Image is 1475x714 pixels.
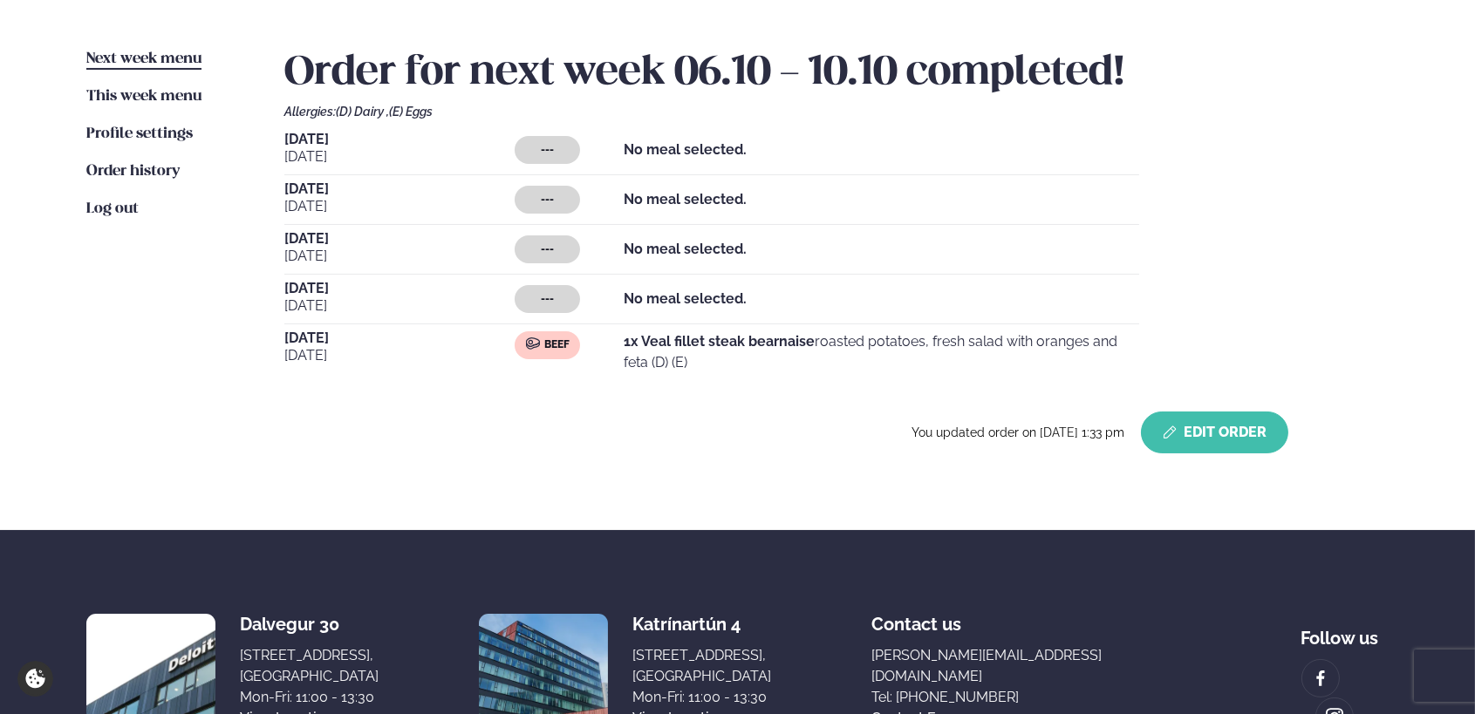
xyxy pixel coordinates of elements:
[541,292,554,306] span: ---
[624,241,747,257] strong: No meal selected.
[284,105,1389,119] div: Allergies:
[284,232,515,246] span: [DATE]
[1141,411,1288,453] button: Edit Order
[240,614,379,635] div: Dalvegur 30
[284,146,515,167] span: [DATE]
[871,687,1201,708] a: Tel: [PHONE_NUMBER]
[624,333,815,350] strong: 1x Veal fillet steak bearnaise
[86,124,193,145] a: Profile settings
[871,645,1201,687] a: [PERSON_NAME][EMAIL_ADDRESS][DOMAIN_NAME]
[86,201,139,216] span: Log out
[86,126,193,141] span: Profile settings
[284,182,515,196] span: [DATE]
[1301,614,1389,649] div: Follow us
[86,86,201,107] a: This week menu
[1302,660,1339,697] a: image alt
[86,199,139,220] a: Log out
[240,645,379,687] div: [STREET_ADDRESS], [GEOGRAPHIC_DATA]
[632,687,771,708] div: Mon-Fri: 11:00 - 13:30
[624,141,747,158] strong: No meal selected.
[284,345,515,366] span: [DATE]
[871,600,961,635] span: Contact us
[284,282,515,296] span: [DATE]
[284,246,515,267] span: [DATE]
[284,196,515,217] span: [DATE]
[336,105,389,119] span: (D) Dairy ,
[86,89,201,104] span: This week menu
[284,296,515,316] span: [DATE]
[632,645,771,687] div: [STREET_ADDRESS], [GEOGRAPHIC_DATA]
[541,143,554,157] span: ---
[389,105,433,119] span: (E) Eggs
[86,51,201,66] span: Next week menu
[526,337,540,350] img: beef.svg
[284,331,515,345] span: [DATE]
[632,614,771,635] div: Katrínartún 4
[912,425,1134,439] span: You updated order on [DATE] 1:33 pm
[284,133,515,146] span: [DATE]
[1311,669,1330,689] img: image alt
[541,242,554,256] span: ---
[240,687,379,708] div: Mon-Fri: 11:00 - 13:30
[541,193,554,207] span: ---
[624,290,747,307] strong: No meal selected.
[86,49,201,70] a: Next week menu
[86,161,180,182] a: Order history
[17,661,53,697] a: Cookie settings
[544,338,570,352] span: Beef
[86,164,180,179] span: Order history
[624,331,1139,373] p: roasted potatoes, fresh salad with oranges and feta (D) (E)
[284,49,1389,98] h2: Order for next week 06.10 - 10.10 completed!
[624,191,747,207] strong: No meal selected.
